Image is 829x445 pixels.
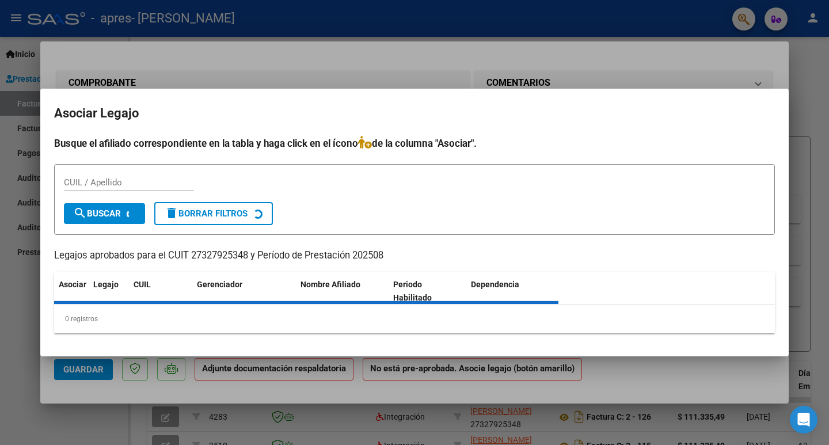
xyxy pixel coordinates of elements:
span: Buscar [73,208,121,219]
datatable-header-cell: Legajo [89,272,129,310]
div: Open Intercom Messenger [790,406,817,433]
span: Dependencia [471,280,519,289]
datatable-header-cell: Periodo Habilitado [389,272,466,310]
mat-icon: delete [165,206,178,220]
datatable-header-cell: Asociar [54,272,89,310]
datatable-header-cell: Dependencia [466,272,559,310]
datatable-header-cell: Gerenciador [192,272,296,310]
button: Borrar Filtros [154,202,273,225]
span: Nombre Afiliado [301,280,360,289]
datatable-header-cell: CUIL [129,272,192,310]
span: Gerenciador [197,280,242,289]
mat-icon: search [73,206,87,220]
div: 0 registros [54,305,775,333]
p: Legajos aprobados para el CUIT 27327925348 y Período de Prestación 202508 [54,249,775,263]
span: Borrar Filtros [165,208,248,219]
h4: Busque el afiliado correspondiente en la tabla y haga click en el ícono de la columna "Asociar". [54,136,775,151]
h2: Asociar Legajo [54,102,775,124]
button: Buscar [64,203,145,224]
span: Asociar [59,280,86,289]
span: CUIL [134,280,151,289]
datatable-header-cell: Nombre Afiliado [296,272,389,310]
span: Periodo Habilitado [393,280,432,302]
span: Legajo [93,280,119,289]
